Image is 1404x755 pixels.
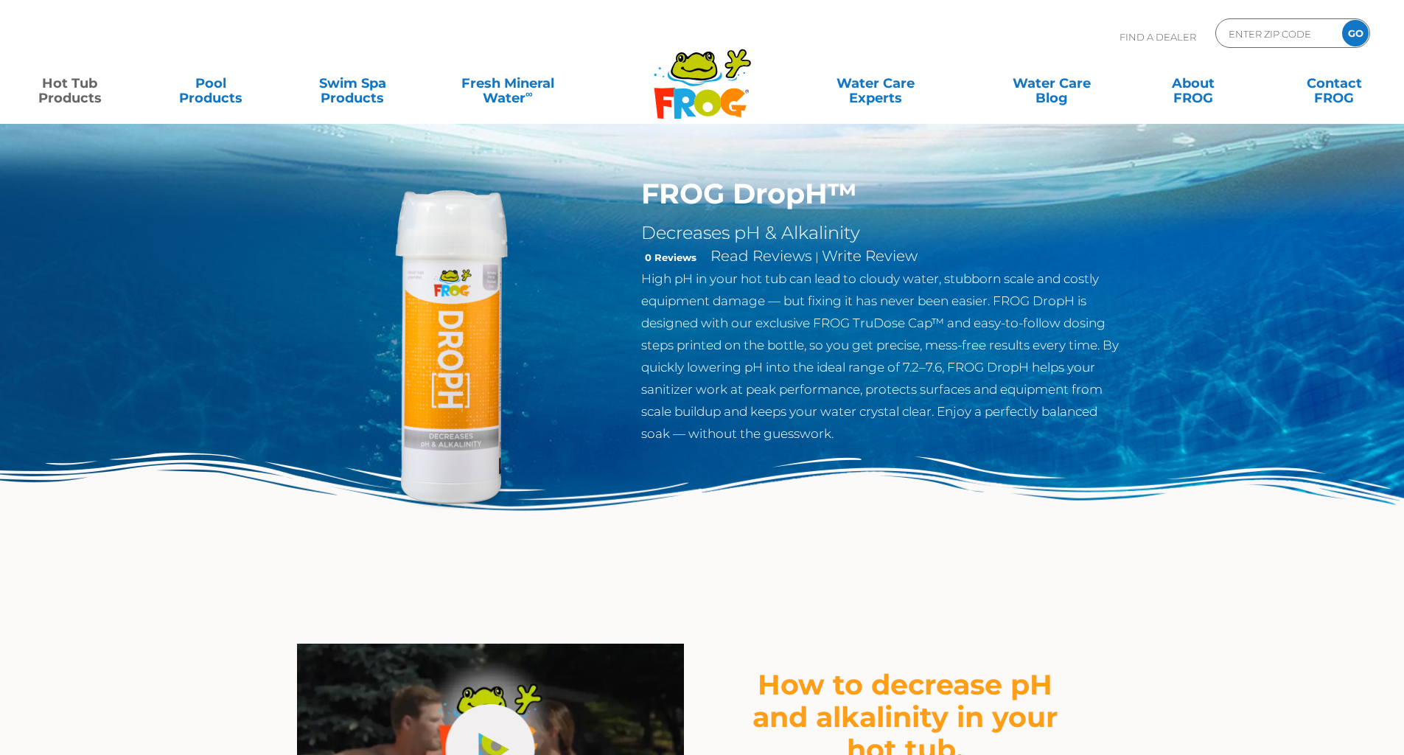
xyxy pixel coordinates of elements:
[641,268,1122,445] p: High pH in your hot tub can lead to cloudy water, stubborn scale and costly equipment damage — bu...
[1120,18,1196,55] p: Find A Dealer
[645,251,696,263] strong: 0 Reviews
[822,247,918,265] a: Write Review
[996,69,1106,98] a: Water CareBlog
[298,69,408,98] a: Swim SpaProducts
[1279,69,1389,98] a: ContactFROG
[15,69,125,98] a: Hot TubProducts
[1138,69,1248,98] a: AboutFROG
[641,177,1122,211] h1: FROG DropH™
[1342,20,1369,46] input: GO
[641,222,1122,244] h2: Decreases pH & Alkalinity
[786,69,965,98] a: Water CareExperts
[156,69,266,98] a: PoolProducts
[815,250,819,264] span: |
[525,88,533,100] sup: ∞
[282,177,620,515] img: DropH-Hot-Tub-Swim-Spa-Support-Chemicals-500x500-1.png
[710,247,812,265] a: Read Reviews
[439,69,576,98] a: Fresh MineralWater∞
[646,29,759,119] img: Frog Products Logo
